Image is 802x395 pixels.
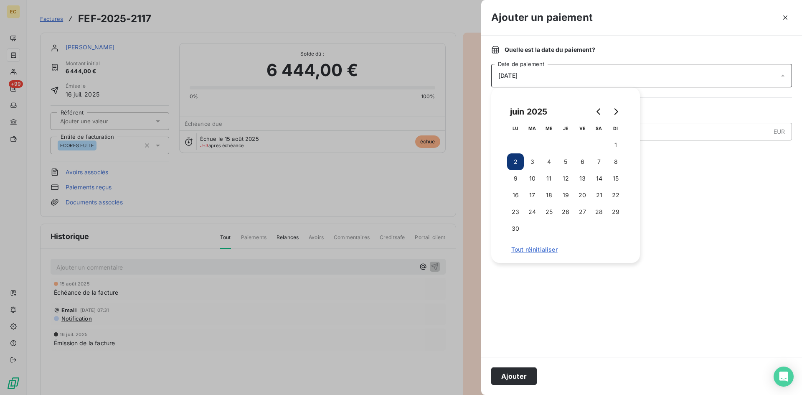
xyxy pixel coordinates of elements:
button: 6 [574,153,591,170]
button: 30 [507,220,524,237]
button: 3 [524,153,541,170]
th: mardi [524,120,541,137]
button: 12 [557,170,574,187]
button: 11 [541,170,557,187]
th: vendredi [574,120,591,137]
button: 13 [574,170,591,187]
th: jeudi [557,120,574,137]
button: 10 [524,170,541,187]
button: Ajouter [491,367,537,385]
button: Go to next month [607,103,624,120]
span: [DATE] [498,72,518,79]
button: 15 [607,170,624,187]
button: 25 [541,204,557,220]
button: 17 [524,187,541,204]
button: 21 [591,187,607,204]
span: Nouveau solde dû : [491,147,792,155]
button: 28 [591,204,607,220]
button: 5 [557,153,574,170]
th: dimanche [607,120,624,137]
div: juin 2025 [507,105,550,118]
h3: Ajouter un paiement [491,10,593,25]
button: 1 [607,137,624,153]
button: 19 [557,187,574,204]
button: 18 [541,187,557,204]
button: 29 [607,204,624,220]
button: 23 [507,204,524,220]
button: Go to previous month [591,103,607,120]
button: 9 [507,170,524,187]
th: samedi [591,120,607,137]
span: Quelle est la date du paiement ? [505,46,595,54]
button: 24 [524,204,541,220]
div: Open Intercom Messenger [774,367,794,387]
span: Tout réinitialiser [511,246,620,253]
button: 14 [591,170,607,187]
button: 26 [557,204,574,220]
button: 16 [507,187,524,204]
button: 22 [607,187,624,204]
button: 7 [591,153,607,170]
button: 27 [574,204,591,220]
button: 20 [574,187,591,204]
button: 2 [507,153,524,170]
button: 8 [607,153,624,170]
button: 4 [541,153,557,170]
th: lundi [507,120,524,137]
th: mercredi [541,120,557,137]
